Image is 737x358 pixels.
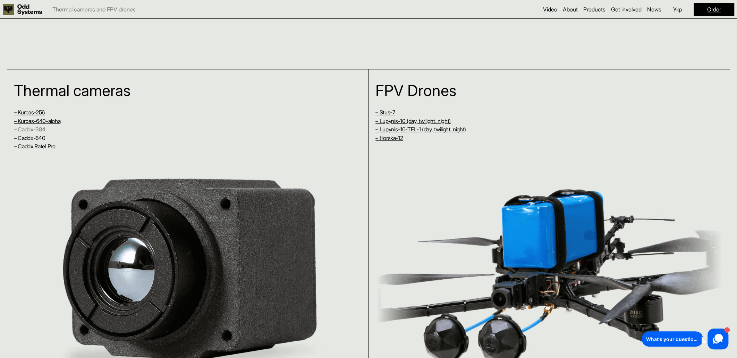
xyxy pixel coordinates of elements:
[375,83,702,98] h1: FPV Drones
[563,6,578,13] a: About
[583,6,605,13] a: Products
[52,7,136,12] p: Thermal cameras and FPV drones
[673,7,682,12] p: Укр
[707,6,721,13] a: Order
[14,109,45,116] a: – Kurbas-256
[640,327,730,351] iframe: HelpCrunch
[543,6,557,13] a: Video
[375,117,451,124] a: – Lupynis-10 (day, twilight, night)
[14,83,341,98] h1: Thermal cameras
[14,134,45,141] a: – Caddx-640
[375,109,395,116] a: – Stus-7
[14,143,56,150] a: – Caddx Ratel Pro
[14,126,45,133] a: – Caddx-384
[14,117,60,124] a: – Kurbas-640-alpha
[647,6,661,13] a: News
[611,6,642,13] a: Get involved
[375,126,466,133] a: – Lupynis-10-TFL-1 (day, twilight, night)
[375,134,403,141] a: – Horska-12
